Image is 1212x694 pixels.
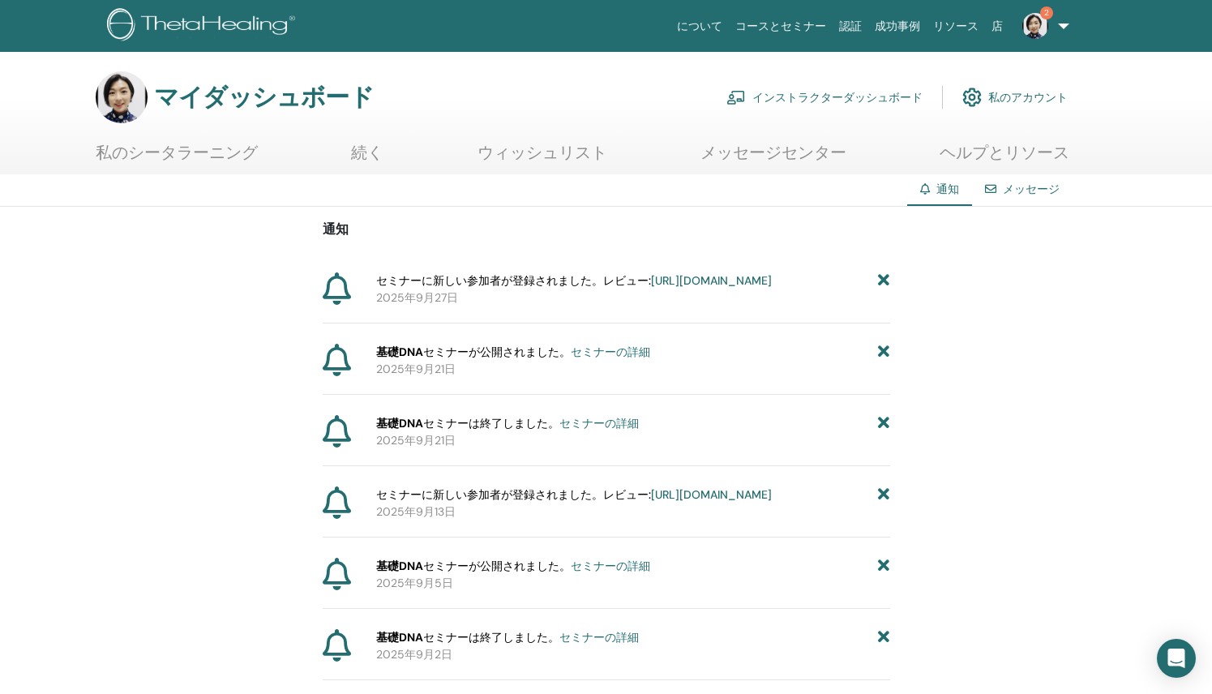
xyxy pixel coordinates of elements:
font: 成功事例 [875,19,920,32]
font: は終了しました。 [469,630,559,645]
a: ヘルプとリソース [940,143,1069,174]
font: 認証 [839,19,862,32]
font: セミナー [423,416,469,431]
font: セミナーに新しい参加者が登録されました。レビュー: [376,273,651,288]
a: メッセージ [1003,182,1060,196]
a: 続く [351,143,383,174]
font: マイダッシュボード [154,81,374,113]
font: ヘルプとリソース [940,142,1069,163]
font: 2025年9月21日 [376,433,456,448]
font: 通知 [323,221,349,238]
a: コースとセミナー [729,11,833,41]
div: インターコムメッセンジャーを開く [1157,639,1196,678]
a: メッセージセンター [700,143,846,174]
font: ウィッシュリスト [478,142,607,163]
a: について [670,11,729,41]
img: default.jpg [1022,13,1048,39]
font: 2 [1044,7,1049,18]
img: cog.svg [962,84,982,111]
font: について [677,19,722,32]
font: セミナーに新しい参加者が登録されました。レビュー: [376,487,651,502]
a: セミナーの詳細 [571,345,650,359]
font: 私のアカウント [988,91,1068,105]
font: 私のシータラーニング [96,142,258,163]
font: セミナー [423,630,469,645]
font: 2025年9月5日 [376,576,453,590]
font: 続く [351,142,383,163]
a: セミナーの詳細 [559,416,639,431]
img: chalkboard-teacher.svg [726,90,746,105]
font: が公開されました。 [469,559,571,573]
font: 基礎DNA [376,416,423,431]
font: は終了しました。 [469,416,559,431]
a: 成功事例 [868,11,927,41]
font: 店 [991,19,1003,32]
a: [URL][DOMAIN_NAME] [651,487,772,502]
a: 私のアカウント [962,79,1068,115]
a: 店 [985,11,1009,41]
a: セミナーの詳細 [559,630,639,645]
font: 2025年9月21日 [376,362,456,376]
a: 私のシータラーニング [96,143,258,174]
font: が公開されました。 [469,345,571,359]
font: 2025年9月13日 [376,504,456,519]
a: インストラクターダッシュボード [726,79,923,115]
font: インストラクターダッシュボード [752,91,923,105]
a: 認証 [833,11,868,41]
a: [URL][DOMAIN_NAME] [651,273,772,288]
font: 基礎DNA [376,559,423,573]
img: logo.png [107,8,301,45]
font: 基礎DNA [376,630,423,645]
font: 基礎DNA [376,345,423,359]
font: コースとセミナー [735,19,826,32]
a: リソース [927,11,985,41]
font: 通知 [936,182,959,196]
img: default.jpg [96,71,148,123]
font: メッセージセンター [700,142,846,163]
font: セミナー [423,345,469,359]
font: リソース [933,19,979,32]
font: 2025年9月27日 [376,290,458,305]
a: ウィッシュリスト [478,143,607,174]
font: セミナー [423,559,469,573]
font: 2025年9月2日 [376,647,452,662]
a: セミナーの詳細 [571,559,650,573]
